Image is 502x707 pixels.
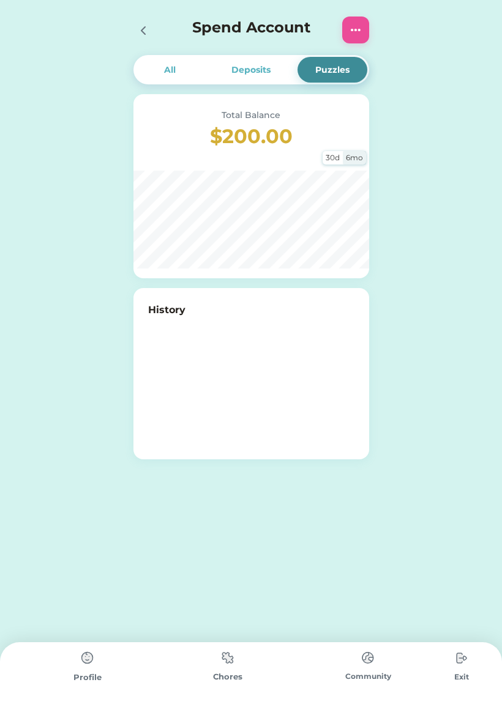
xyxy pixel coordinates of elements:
[164,64,176,76] div: All
[148,303,354,317] h6: History
[449,646,474,670] img: type%3Dchores%2C%20state%3Ddefault.svg
[192,17,310,39] h4: Spend Account
[17,672,157,684] div: Profile
[148,109,354,122] div: Total Balance
[75,646,100,670] img: type%3Dchores%2C%20state%3Ddefault.svg
[356,646,380,670] img: type%3Dchores%2C%20state%3Ddefault.svg
[298,671,438,682] div: Community
[348,23,363,37] img: Interface-setting-menu-horizontal-circle--navigation-dots-three-circle-button-horizontal-menu.svg
[323,151,343,165] div: 30d
[215,646,240,670] img: type%3Dchores%2C%20state%3Ddefault.svg
[157,671,298,683] div: Chores
[343,151,366,165] div: 6mo
[148,122,354,151] h3: $200.00
[315,64,350,76] div: Puzzles
[438,672,485,683] div: Exit
[231,64,271,76] div: Deposits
